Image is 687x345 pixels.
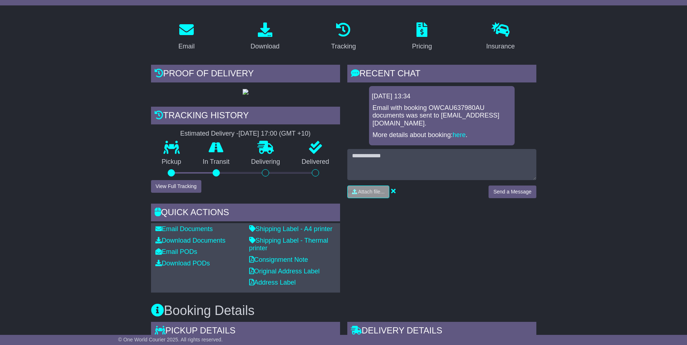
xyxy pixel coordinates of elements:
p: More details about booking: . [373,131,511,139]
div: [DATE] 17:00 (GMT +10) [239,130,311,138]
div: [DATE] 13:34 [372,93,512,101]
div: Download [251,42,280,51]
p: Delivered [291,158,340,166]
div: Quick Actions [151,204,340,223]
div: Pickup Details [151,322,340,341]
a: Shipping Label - Thermal printer [249,237,328,252]
a: Download [246,20,284,54]
button: Send a Message [489,186,536,198]
a: Email [173,20,199,54]
div: RECENT CHAT [347,65,536,84]
a: Tracking [326,20,360,54]
img: GetPodImage [243,89,248,95]
div: Delivery Details [347,322,536,341]
div: Proof of Delivery [151,65,340,84]
p: Email with booking OWCAU637980AU documents was sent to [EMAIL_ADDRESS][DOMAIN_NAME]. [373,104,511,128]
p: Pickup [151,158,192,166]
a: Address Label [249,279,296,286]
a: Download PODs [155,260,210,267]
a: here [453,131,466,139]
a: Consignment Note [249,256,308,263]
div: Email [178,42,194,51]
div: Tracking history [151,107,340,126]
span: © One World Courier 2025. All rights reserved. [118,337,223,342]
div: Tracking [331,42,356,51]
button: View Full Tracking [151,180,201,193]
p: Delivering [240,158,291,166]
a: Insurance [482,20,520,54]
a: Email Documents [155,225,213,233]
a: Download Documents [155,237,226,244]
h3: Booking Details [151,303,536,318]
a: Original Address Label [249,268,320,275]
div: Insurance [486,42,515,51]
a: Shipping Label - A4 printer [249,225,332,233]
a: Email PODs [155,248,197,255]
div: Pricing [412,42,432,51]
div: Estimated Delivery - [151,130,340,138]
a: Pricing [407,20,437,54]
p: In Transit [192,158,240,166]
